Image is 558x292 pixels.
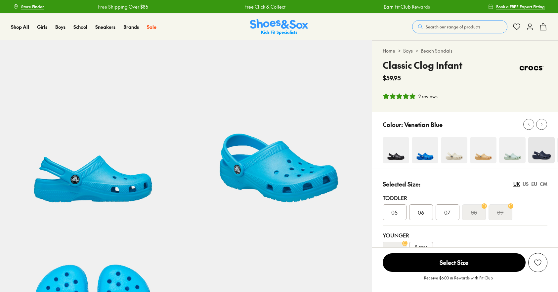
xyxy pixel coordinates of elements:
s: 08 [471,208,477,216]
s: 09 [497,208,503,216]
h4: Classic Clog Infant [383,58,462,72]
a: Boys [55,23,65,30]
a: Sale [147,23,156,30]
img: SNS_Logo_Responsive.svg [250,19,308,35]
div: > > [383,47,547,54]
span: Search our range of products [426,24,480,30]
a: Store Finder [13,1,44,13]
p: Selected Size: [383,180,420,188]
p: Receive $6.00 in Rewards with Fit Club [424,275,493,287]
a: Free Shipping Over $85 [93,3,143,10]
span: Book a FREE Expert Fitting [496,4,545,10]
span: $59.95 [383,73,401,82]
div: 2 reviews [418,93,438,100]
img: 4-493664_1 [383,137,409,163]
span: 06 [418,208,424,216]
span: 05 [391,208,398,216]
img: 4-553249_1 [499,137,526,163]
img: 4-502770_1 [441,137,467,163]
a: Boys [403,47,413,54]
a: Shop All [11,23,29,30]
button: Add to Wishlist [528,253,547,272]
a: Earn Fit Club Rewards [379,3,425,10]
div: US [523,181,529,188]
a: Book a FREE Expert Fitting [488,1,545,13]
p: Venetian Blue [404,120,443,129]
button: 5 stars, 2 ratings [383,93,438,100]
a: Sneakers [95,23,115,30]
div: Younger [383,231,547,239]
img: Vendor logo [516,58,547,78]
img: 4-367733_1 [528,137,555,163]
a: Beach Sandals [421,47,452,54]
div: EU [531,181,537,188]
span: Store Finder [21,4,44,10]
span: 07 [444,208,451,216]
img: 5-502789_1 [186,40,372,226]
div: CM [540,181,547,188]
span: Bigger Sizes [415,244,427,256]
a: Shoes & Sox [250,19,308,35]
a: Free Click & Collect [239,3,280,10]
img: 4-538764_1 [470,137,496,163]
a: School [73,23,87,30]
a: Girls [37,23,47,30]
a: Brands [123,23,139,30]
p: Colour: [383,120,403,129]
a: Home [383,47,395,54]
button: Select Size [383,253,526,272]
div: UK [513,181,520,188]
button: Search our range of products [412,20,507,33]
s: 010 [390,246,399,254]
div: Toddler [383,194,547,202]
img: 4-548428_1 [412,137,438,163]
